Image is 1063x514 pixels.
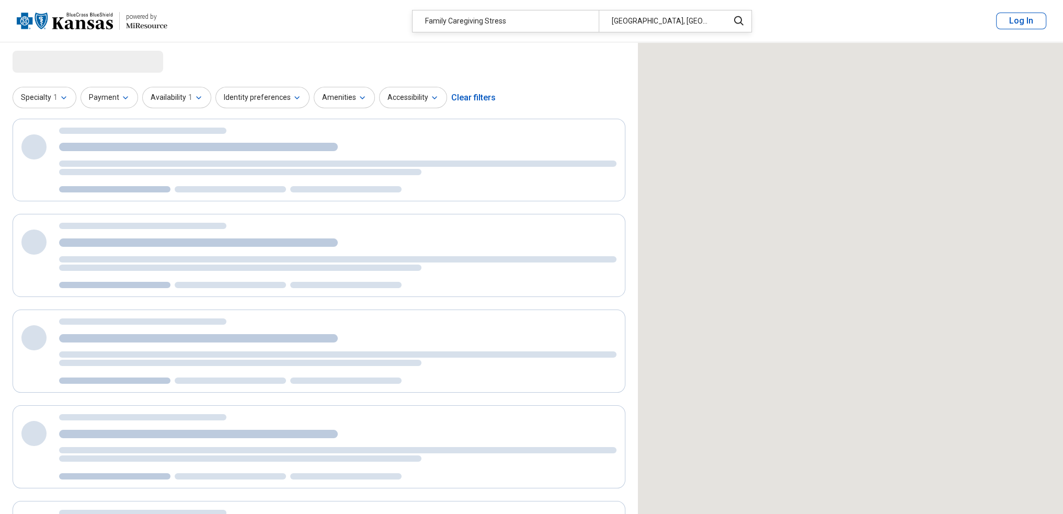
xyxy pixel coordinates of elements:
[17,8,113,33] img: Blue Cross Blue Shield Kansas
[451,85,496,110] div: Clear filters
[126,12,167,21] div: powered by
[413,10,599,32] div: Family Caregiving Stress
[599,10,723,32] div: [GEOGRAPHIC_DATA], [GEOGRAPHIC_DATA]
[81,87,138,108] button: Payment
[13,87,76,108] button: Specialty1
[142,87,211,108] button: Availability1
[314,87,375,108] button: Amenities
[996,13,1046,29] button: Log In
[17,8,167,33] a: Blue Cross Blue Shield Kansaspowered by
[53,92,58,103] span: 1
[379,87,447,108] button: Accessibility
[13,51,100,72] span: Loading...
[215,87,310,108] button: Identity preferences
[188,92,192,103] span: 1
